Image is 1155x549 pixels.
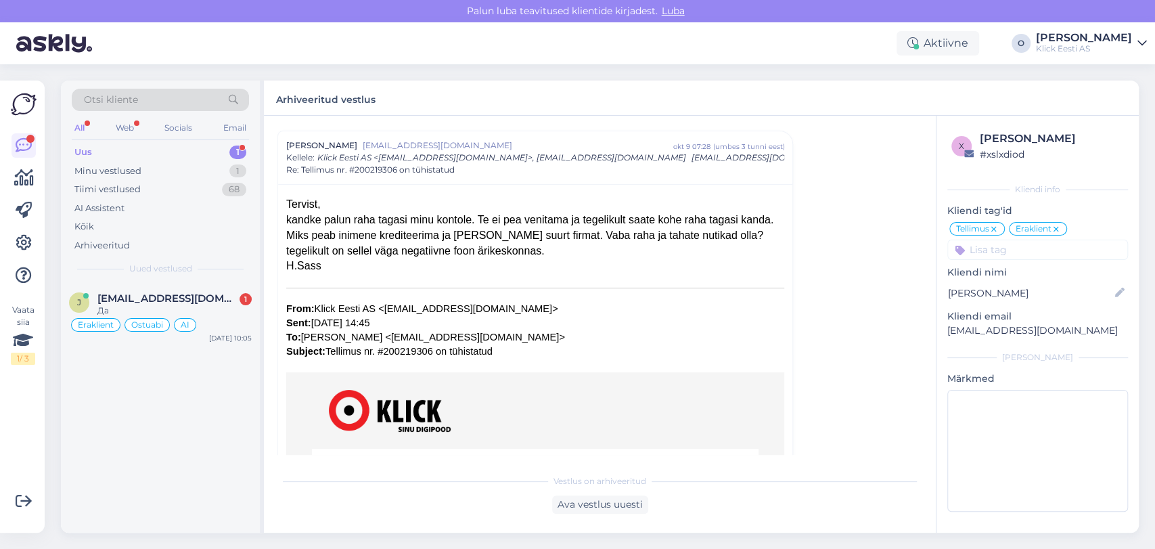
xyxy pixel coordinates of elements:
div: Ava vestlus uuesti [552,496,648,514]
div: kandke palun raha tagasi minu kontole. Te ei pea venitama ja tegelikult saate kohe raha tagasi ka... [286,213,784,259]
div: AI Assistent [74,202,124,215]
div: Kliendi info [947,183,1128,196]
span: AI [181,321,189,329]
img: Askly Logo [11,91,37,117]
p: Kliendi email [947,309,1128,324]
span: Kellele : [286,152,315,162]
div: O [1012,34,1031,53]
div: okt 9 07:28 [673,141,710,152]
span: Vestlus on arhiveeritud [553,475,646,487]
div: Klick Eesti AS [1036,43,1132,54]
div: [PERSON_NAME] [980,131,1124,147]
div: Kõik [74,220,94,234]
div: Tiimi vestlused [74,183,141,196]
span: Ostuabi [131,321,163,329]
label: Arhiveeritud vestlus [276,89,376,107]
span: [PERSON_NAME] [286,139,357,152]
b: To: [286,332,301,343]
font: Klick Eesti AS <[EMAIL_ADDRESS][DOMAIN_NAME]> [DATE] 14:45 [PERSON_NAME] <[EMAIL_ADDRESS][DOMAIN_... [286,303,565,357]
div: 1 [240,293,252,305]
span: Otsi kliente [84,93,138,107]
a: [PERSON_NAME]Klick Eesti AS [1036,32,1147,54]
p: Kliendi nimi [947,265,1128,280]
span: J [77,297,81,307]
span: Uued vestlused [129,263,192,275]
span: [EMAIL_ADDRESS][DOMAIN_NAME] [692,152,841,162]
b: From: [286,303,315,314]
div: Web [113,119,137,137]
div: 68 [222,183,246,196]
span: Eraklient [1016,225,1051,233]
div: H.Sass [286,259,784,274]
img: Klick Eesti AS [329,390,451,431]
div: [PERSON_NAME] [947,351,1128,364]
div: Vaata siia [11,304,35,365]
div: [PERSON_NAME] [1036,32,1132,43]
span: Jegor.Kobolinski@ehtehg.ee [97,292,238,305]
b: Sent: [286,317,311,328]
div: Tervist, [286,197,784,213]
span: Luba [658,5,689,17]
div: Arhiveeritud [74,239,130,252]
div: [DATE] 10:05 [209,333,252,343]
input: Lisa tag [947,240,1128,260]
span: Klick Eesti AS <[EMAIL_ADDRESS][DOMAIN_NAME]>, [EMAIL_ADDRESS][DOMAIN_NAME] [317,152,686,162]
div: Да [97,305,252,317]
div: Email [221,119,249,137]
div: All [72,119,87,137]
span: [EMAIL_ADDRESS][DOMAIN_NAME] [363,139,673,152]
div: Uus [74,146,92,159]
input: Lisa nimi [948,286,1112,301]
p: [EMAIL_ADDRESS][DOMAIN_NAME] [947,324,1128,338]
span: Tellimus [956,225,989,233]
span: Eraklient [78,321,114,329]
div: Minu vestlused [74,164,141,178]
div: # xslxdiod [980,147,1124,162]
p: Kliendi tag'id [947,204,1128,218]
div: ( umbes 3 tunni eest ) [712,141,784,152]
b: Subject: [286,346,325,357]
div: Socials [162,119,195,137]
span: x [959,141,964,151]
div: Aktiivne [897,31,979,56]
p: Märkmed [947,372,1128,386]
div: 1 [229,164,246,178]
span: Re: Tellimus nr. #200219306 on tühistatud [286,164,455,176]
div: 1 / 3 [11,353,35,365]
div: 1 [229,146,246,159]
